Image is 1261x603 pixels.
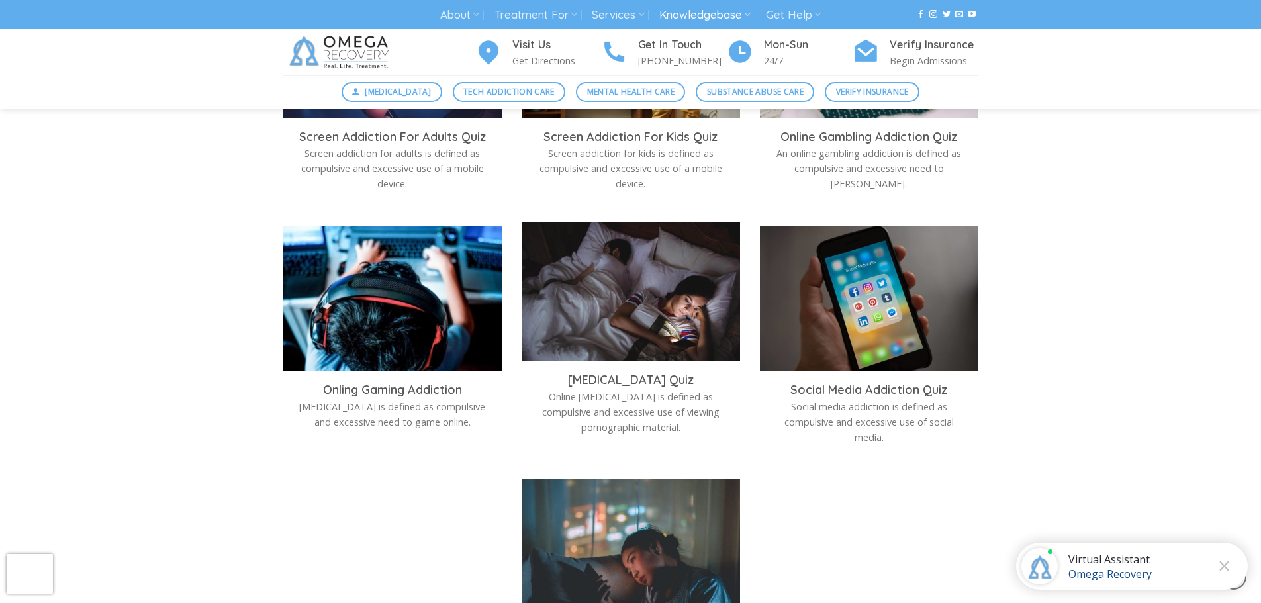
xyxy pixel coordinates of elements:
a: Get In Touch [PHONE_NUMBER] [601,36,727,69]
a: Follow on Facebook [917,10,925,19]
span: Verify Insurance [836,85,909,98]
a: Verify Insurance [825,82,919,102]
p: Social media addiction is defined as compulsive and excessive use of social media. [770,399,968,445]
p: [PHONE_NUMBER] [638,53,727,68]
a: Treatment For [494,3,577,27]
h3: Screen Addiction For Adults Quiz [293,129,492,144]
a: [MEDICAL_DATA] [342,82,442,102]
a: About [440,3,479,27]
span: Mental Health Care [587,85,675,98]
p: Online [MEDICAL_DATA] is defined as compulsive and excessive use of viewing pornographic material. [532,389,730,435]
h3: Screen Addiction For Kids Quiz [532,129,730,144]
p: 24/7 [764,53,853,68]
a: Visit Us Get Directions [475,36,601,69]
p: An online gambling addiction is defined as compulsive and excessive need to [PERSON_NAME]. [770,146,968,191]
h3: Onling Gaming Addiction [293,382,492,397]
a: Follow on YouTube [968,10,976,19]
p: Begin Admissions [890,53,978,68]
p: Get Directions [512,53,601,68]
p: [MEDICAL_DATA] is defined as compulsive and excessive need to game online. [293,399,492,430]
img: Omega Recovery [283,29,399,75]
span: Tech Addiction Care [463,85,555,98]
a: Verify Insurance Begin Admissions [853,36,978,69]
h3: [MEDICAL_DATA] Quiz [532,372,730,387]
a: Substance Abuse Care [696,82,814,102]
a: Knowledgebase [659,3,751,27]
h4: Mon-Sun [764,36,853,54]
span: Substance Abuse Care [707,85,804,98]
h4: Get In Touch [638,36,727,54]
h3: Online Gambling Addiction Quiz [770,129,968,144]
a: Get Help [766,3,821,27]
h3: Social Media Addiction Quiz [770,382,968,397]
p: Screen addiction for kids is defined as compulsive and excessive use of a mobile device. [532,146,730,191]
a: Mental Health Care [576,82,685,102]
a: Follow on Instagram [929,10,937,19]
p: Screen addiction for adults is defined as compulsive and excessive use of a mobile device. [293,146,492,191]
span: [MEDICAL_DATA] [365,85,431,98]
a: Tech Addiction Care [453,82,566,102]
h4: Verify Insurance [890,36,978,54]
a: Send us an email [955,10,963,19]
a: Follow on Twitter [943,10,951,19]
h4: Visit Us [512,36,601,54]
a: Services [592,3,644,27]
